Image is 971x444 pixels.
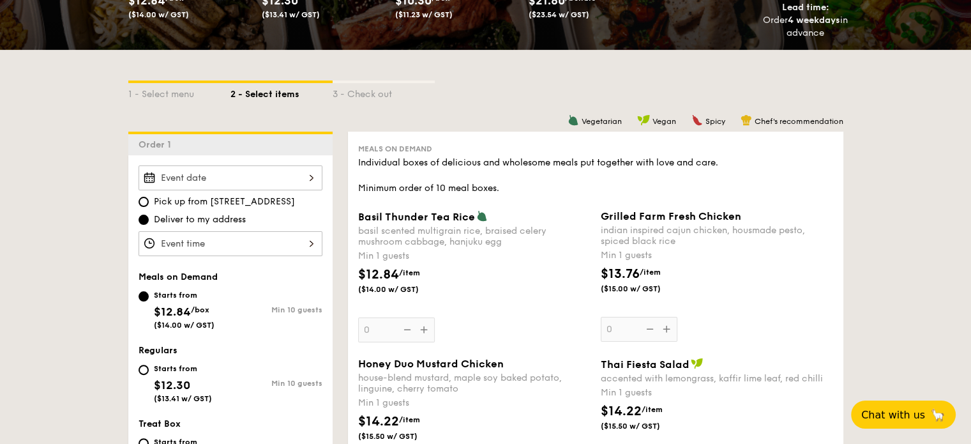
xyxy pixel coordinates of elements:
span: $14.22 [601,404,642,419]
span: Order 1 [139,139,176,150]
div: Min 10 guests [230,379,322,388]
span: /item [399,268,420,277]
span: Regulars [139,345,177,356]
span: ($15.00 w/ GST) [601,284,688,294]
div: Starts from [154,364,212,374]
span: Thai Fiesta Salad [601,358,689,371]
span: Basil Thunder Tea Rice [358,211,475,223]
span: Deliver to my address [154,213,246,226]
input: Starts from$12.30($13.41 w/ GST)Min 10 guests [139,365,149,375]
span: ($13.41 w/ GST) [262,10,320,19]
div: house-blend mustard, maple soy baked potato, linguine, cherry tomato [358,372,591,394]
span: ($15.50 w/ GST) [601,421,688,431]
span: /item [642,405,663,414]
div: Order in advance [763,14,848,40]
span: Chef's recommendation [755,117,843,126]
div: accented with lemongrass, kaffir lime leaf, red chilli [601,373,833,384]
span: ($11.23 w/ GST) [395,10,453,19]
span: ($15.50 w/ GST) [358,431,445,441]
input: Deliver to my address [139,215,149,225]
span: $12.30 [154,378,190,392]
span: /item [640,268,661,277]
span: $12.84 [154,305,191,319]
span: Honey Duo Mustard Chicken [358,358,504,370]
div: Min 1 guests [358,397,591,410]
span: Pick up from [STREET_ADDRESS] [154,195,295,208]
img: icon-vegetarian.fe4039eb.svg [568,114,579,126]
div: Min 10 guests [230,305,322,314]
div: Min 1 guests [601,249,833,262]
span: 🦙 [930,408,945,422]
span: /item [399,415,420,424]
span: ($14.00 w/ GST) [154,321,215,330]
span: Chat with us [861,409,925,421]
img: icon-vegan.f8ff3823.svg [691,358,704,369]
span: ($13.41 w/ GST) [154,394,212,403]
div: 1 - Select menu [128,83,230,101]
div: basil scented multigrain rice, braised celery mushroom cabbage, hanjuku egg [358,226,591,247]
img: icon-vegetarian.fe4039eb.svg [476,210,488,222]
span: Treat Box [139,418,181,429]
img: icon-vegan.f8ff3823.svg [637,114,650,126]
span: Lead time: [782,2,829,13]
span: Vegetarian [582,117,622,126]
span: $13.76 [601,266,640,282]
span: $12.84 [358,267,399,282]
span: Grilled Farm Fresh Chicken [601,210,741,222]
span: ($23.54 w/ GST) [529,10,589,19]
input: Starts from$12.84/box($14.00 w/ GST)Min 10 guests [139,291,149,302]
input: Pick up from [STREET_ADDRESS] [139,197,149,207]
span: ($14.00 w/ GST) [358,284,445,295]
span: Meals on Demand [358,144,432,153]
img: icon-spicy.37a8142b.svg [691,114,703,126]
div: Min 1 guests [601,387,833,399]
span: $14.22 [358,414,399,429]
div: 3 - Check out [333,83,435,101]
span: Vegan [652,117,676,126]
div: Min 1 guests [358,250,591,263]
span: /box [191,305,209,314]
img: icon-chef-hat.a58ddaea.svg [741,114,752,126]
input: Event date [139,165,322,190]
strong: 4 weekdays [788,15,840,26]
div: Starts from [154,290,215,300]
div: indian inspired cajun chicken, housmade pesto, spiced black rice [601,225,833,247]
span: Meals on Demand [139,272,218,282]
button: Chat with us🦙 [851,401,956,429]
div: Individual boxes of delicious and wholesome meals put together with love and care. Minimum order ... [358,157,833,195]
span: ($14.00 w/ GST) [128,10,189,19]
input: Event time [139,231,322,256]
span: Spicy [705,117,725,126]
div: 2 - Select items [230,83,333,101]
